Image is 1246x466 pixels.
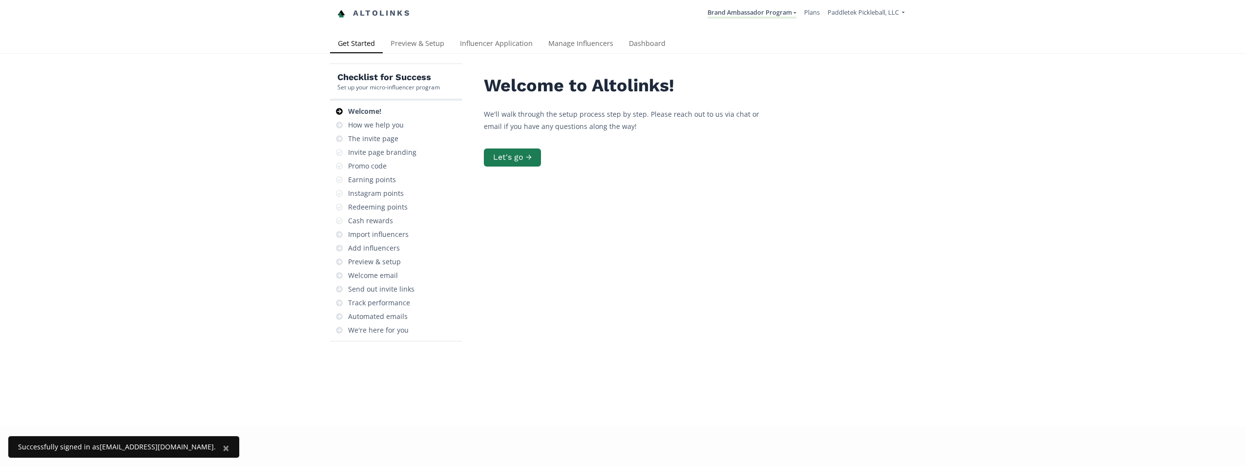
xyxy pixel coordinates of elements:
[621,35,673,54] a: Dashboard
[348,257,401,267] div: Preview & setup
[330,35,383,54] a: Get Started
[804,8,820,17] a: Plans
[348,148,416,157] div: Invite page branding
[348,134,398,144] div: The invite page
[348,230,409,239] div: Import influencers
[348,161,387,171] div: Promo code
[484,108,777,132] p: We'll walk through the setup process step by step. Please reach out to us via chat or email if yo...
[540,35,621,54] a: Manage Influencers
[348,216,393,226] div: Cash rewards
[223,440,229,456] span: ×
[337,71,440,83] h5: Checklist for Success
[707,8,796,19] a: Brand Ambassador Program
[383,35,452,54] a: Preview & Setup
[452,35,540,54] a: Influencer Application
[348,120,404,130] div: How we help you
[18,442,216,452] div: Successfully signed in as [EMAIL_ADDRESS][DOMAIN_NAME] .
[348,202,408,212] div: Redeeming points
[348,271,398,280] div: Welcome email
[348,189,404,198] div: Instagram points
[348,312,408,321] div: Automated emails
[213,436,239,460] button: Close
[348,106,381,116] div: Welcome!
[828,8,899,17] span: Paddletek Pickleball, LLC
[337,5,411,21] a: Altolinks
[828,8,905,19] a: Paddletek Pickleball, LLC
[337,10,345,18] img: favicon-32x32.png
[348,243,400,253] div: Add influencers
[337,83,440,91] div: Set up your micro-influencer program
[484,76,777,96] h2: Welcome to Altolinks!
[348,298,410,308] div: Track performance
[484,148,541,167] button: Let's go →
[348,175,396,185] div: Earning points
[348,325,409,335] div: We're here for you
[348,284,415,294] div: Send out invite links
